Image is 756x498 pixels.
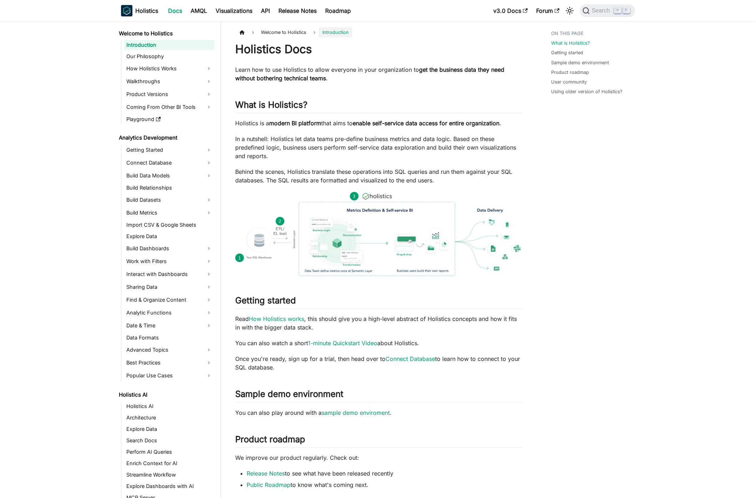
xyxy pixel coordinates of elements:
[124,157,215,168] a: Connect Database
[121,5,158,16] a: HolisticsHolistics
[564,5,575,16] button: Switch between dark and light mode (currently light mode)
[117,390,215,400] a: Holistics AI
[235,389,523,402] h2: Sample demo environment
[257,27,310,37] span: Welcome to Holistics
[124,40,215,50] a: Introduction
[235,27,249,37] a: Home page
[124,458,215,468] a: Enrich Context for AI
[235,167,523,185] p: Behind the scenes, Holistics translate these operations into SQL queries and run them against you...
[124,470,215,480] a: Streamline Workflow
[164,5,186,16] a: Docs
[124,333,215,343] a: Data Formats
[308,339,377,347] a: 1-minute Quickstart Video
[247,469,523,478] li: to see what have been released recently
[124,207,215,218] a: Build Metrics
[124,481,215,491] a: Explore Dashboards with AI
[235,119,523,127] p: Holistics is a that aims to .
[124,243,215,254] a: Build Dashboards
[124,281,215,293] a: Sharing Data
[274,5,321,16] a: Release Notes
[124,101,215,113] a: Coming From Other BI Tools
[124,220,215,230] a: Import CSV & Google Sheets
[124,447,215,457] a: Perform AI Queries
[269,120,321,127] strong: modern BI platform
[551,40,590,46] a: What is Holistics?
[124,170,215,181] a: Build Data Models
[322,409,390,416] a: sample demo enviroment
[124,357,215,368] a: Best Practices
[124,183,215,193] a: Build Relationships
[124,89,215,100] a: Product Versions
[235,453,523,462] p: We improve our product regularly. Check out:
[124,114,215,124] a: Playground
[124,256,215,267] a: Work with Filters
[124,436,215,446] a: Search Docs
[124,63,215,74] a: How Holistics Works
[551,88,623,95] a: Using older version of Holistics?
[211,5,257,16] a: Visualizations
[114,21,221,498] nav: Docs sidebar
[614,7,621,14] kbd: ⌘
[124,401,215,411] a: Holistics AI
[117,133,215,143] a: Analytics Development
[235,27,523,37] nav: Breadcrumbs
[124,344,215,356] a: Advanced Topics
[385,355,435,362] a: Connect Database
[124,294,215,306] a: Find & Organize Content
[257,5,274,16] a: API
[121,5,132,16] img: Holistics
[590,7,614,14] span: Search
[186,5,211,16] a: AMQL
[124,51,215,61] a: Our Philosophy
[124,320,215,331] a: Date & Time
[551,59,609,66] a: Sample demo environment
[135,6,158,15] b: Holistics
[551,79,587,85] a: User community
[551,49,583,56] a: Getting started
[247,470,285,477] a: Release Notes
[124,194,215,206] a: Build Datasets
[247,481,291,488] a: Public Roadmap
[235,192,523,276] img: How Holistics fits in your Data Stack
[235,354,523,372] p: Once you're ready, sign up for a trial, then head over to to learn how to connect to your SQL dat...
[532,5,564,16] a: Forum
[235,315,523,332] p: Read , this should give you a high-level abstract of Holistics concepts and how it fits in with t...
[353,120,499,127] strong: enable self-service data access for entire organization
[235,100,523,113] h2: What is Holistics?
[623,7,630,14] kbd: K
[321,5,355,16] a: Roadmap
[124,144,215,156] a: Getting Started
[235,434,523,448] h2: Product roadmap
[580,4,635,17] button: Search (Command+K)
[117,29,215,39] a: Welcome to Holistics
[235,295,523,309] h2: Getting started
[124,268,215,280] a: Interact with Dashboards
[235,65,523,82] p: Learn how to use Holistics to allow everyone in your organization to .
[235,408,523,417] p: You can also play around with a .
[235,135,523,160] p: In a nutshell: Holistics let data teams pre-define business metrics and data logic. Based on thes...
[319,27,352,37] span: Introduction
[124,307,215,318] a: Analytic Functions
[249,315,304,322] a: How Holistics works
[124,76,215,87] a: Walkthroughs
[235,42,523,56] h1: Holistics Docs
[124,413,215,423] a: Architecture
[124,370,215,381] a: Popular Use Cases
[247,481,523,489] li: to know what's coming next.
[124,231,215,241] a: Explore Data
[235,339,523,347] p: You can also watch a short about Holistics.
[551,69,589,76] a: Product roadmap
[124,424,215,434] a: Explore Data
[489,5,532,16] a: v3.0 Docs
